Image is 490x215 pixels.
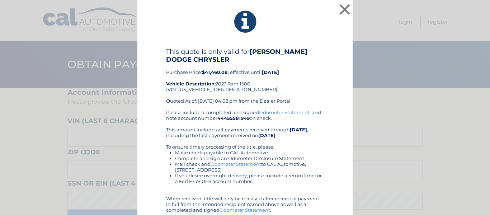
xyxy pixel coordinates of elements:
[175,155,324,161] li: Complete and sign an Odometer Disclosure Statement
[175,161,324,173] li: Mail check and to CAL Automotive, [STREET_ADDRESS]
[220,207,270,213] a: Odometer Statement
[262,69,279,75] b: [DATE]
[259,109,310,115] a: Odometer Statement
[338,2,352,17] button: ×
[258,132,275,138] b: [DATE]
[175,173,324,184] li: If you desire overnight delivery, please include a return label or a Fed Ex or UPS account number.
[166,48,307,64] b: [PERSON_NAME] DODGE CHRYSLER
[175,150,324,155] li: Make check payable to CAL Automotive
[290,127,307,132] b: [DATE]
[211,161,261,167] a: Odometer Statement
[166,48,324,109] div: Purchase Price: , effective until 2023 Ram 1500 (VIN: [US_VEHICLE_IDENTIFICATION_NUMBER]) Quoted ...
[166,81,216,87] strong: Vehicle Description:
[217,115,250,121] b: 44455581949
[166,48,324,64] h4: This quote is only valid for
[202,69,228,75] b: $41,460.08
